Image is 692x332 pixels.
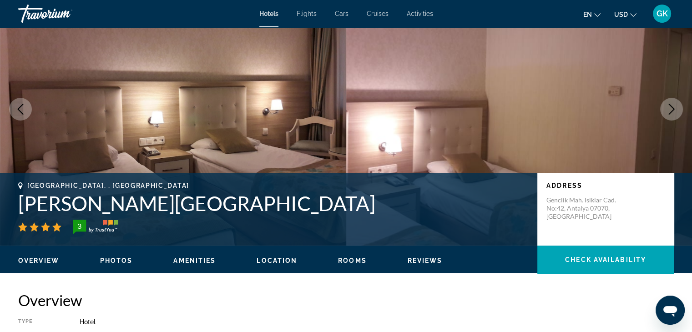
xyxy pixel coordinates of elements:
button: Check Availability [537,246,674,274]
a: Cars [335,10,349,17]
span: Overview [18,257,59,264]
div: Type [18,318,57,326]
div: 3 [70,221,88,231]
p: Genclik Mah. Isiklar Cad. No:42, Antalya 07070, [GEOGRAPHIC_DATA] [546,196,619,221]
a: Cruises [367,10,389,17]
p: Address [546,182,665,189]
button: Previous image [9,98,32,121]
button: Reviews [408,257,443,265]
div: Hotel [80,318,674,326]
span: [GEOGRAPHIC_DATA], , [GEOGRAPHIC_DATA] [27,182,189,189]
button: Change language [583,8,601,21]
button: Rooms [338,257,367,265]
button: Location [257,257,297,265]
span: Location [257,257,297,264]
a: Hotels [259,10,278,17]
button: User Menu [650,4,674,23]
iframe: Кнопка запуска окна обмена сообщениями [656,296,685,325]
a: Travorium [18,2,109,25]
span: Photos [100,257,133,264]
button: Next image [660,98,683,121]
span: en [583,11,592,18]
button: Change currency [614,8,636,21]
button: Amenities [173,257,216,265]
h2: Overview [18,291,674,309]
span: Rooms [338,257,367,264]
a: Activities [407,10,433,17]
button: Overview [18,257,59,265]
img: trustyou-badge-hor.svg [73,220,118,234]
span: Check Availability [565,256,646,263]
span: GK [657,9,668,18]
button: Photos [100,257,133,265]
a: Flights [297,10,317,17]
span: Amenities [173,257,216,264]
h1: [PERSON_NAME][GEOGRAPHIC_DATA] [18,191,528,215]
span: USD [614,11,628,18]
span: Reviews [408,257,443,264]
